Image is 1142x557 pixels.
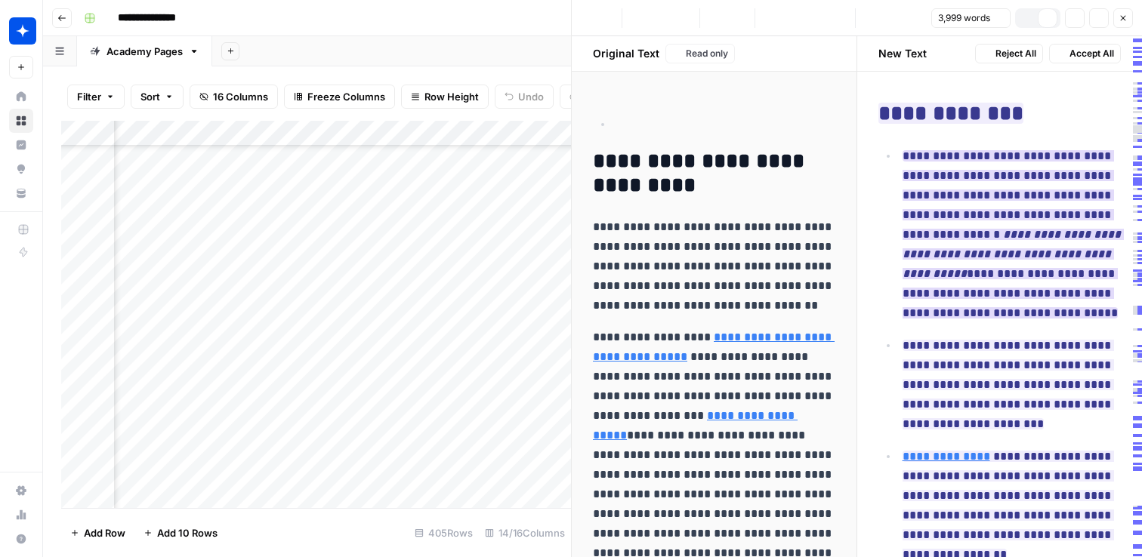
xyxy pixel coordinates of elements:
[284,85,395,109] button: Freeze Columns
[9,503,33,527] a: Usage
[307,89,385,104] span: Freeze Columns
[134,521,227,545] button: Add 10 Rows
[878,46,927,61] h2: New Text
[975,44,1043,63] button: Reject All
[9,527,33,551] button: Help + Support
[1049,44,1121,63] button: Accept All
[213,89,268,104] span: 16 Columns
[9,17,36,45] img: Wiz Logo
[190,85,278,109] button: 16 Columns
[9,109,33,133] a: Browse
[106,44,183,59] div: Academy Pages
[931,8,1011,28] button: 3,999 words
[77,89,101,104] span: Filter
[9,157,33,181] a: Opportunities
[424,89,479,104] span: Row Height
[584,46,659,61] h2: Original Text
[157,525,218,540] span: Add 10 Rows
[9,85,33,109] a: Home
[9,181,33,205] a: Your Data
[77,36,212,66] a: Academy Pages
[479,521,571,545] div: 14/16 Columns
[9,133,33,157] a: Insights
[401,85,489,109] button: Row Height
[9,479,33,503] a: Settings
[84,525,125,540] span: Add Row
[995,47,1036,60] span: Reject All
[686,47,728,60] span: Read only
[409,521,479,545] div: 405 Rows
[1069,47,1114,60] span: Accept All
[61,521,134,545] button: Add Row
[131,85,184,109] button: Sort
[518,89,544,104] span: Undo
[67,85,125,109] button: Filter
[140,89,160,104] span: Sort
[495,85,554,109] button: Undo
[938,11,990,25] span: 3,999 words
[9,12,33,50] button: Workspace: Wiz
